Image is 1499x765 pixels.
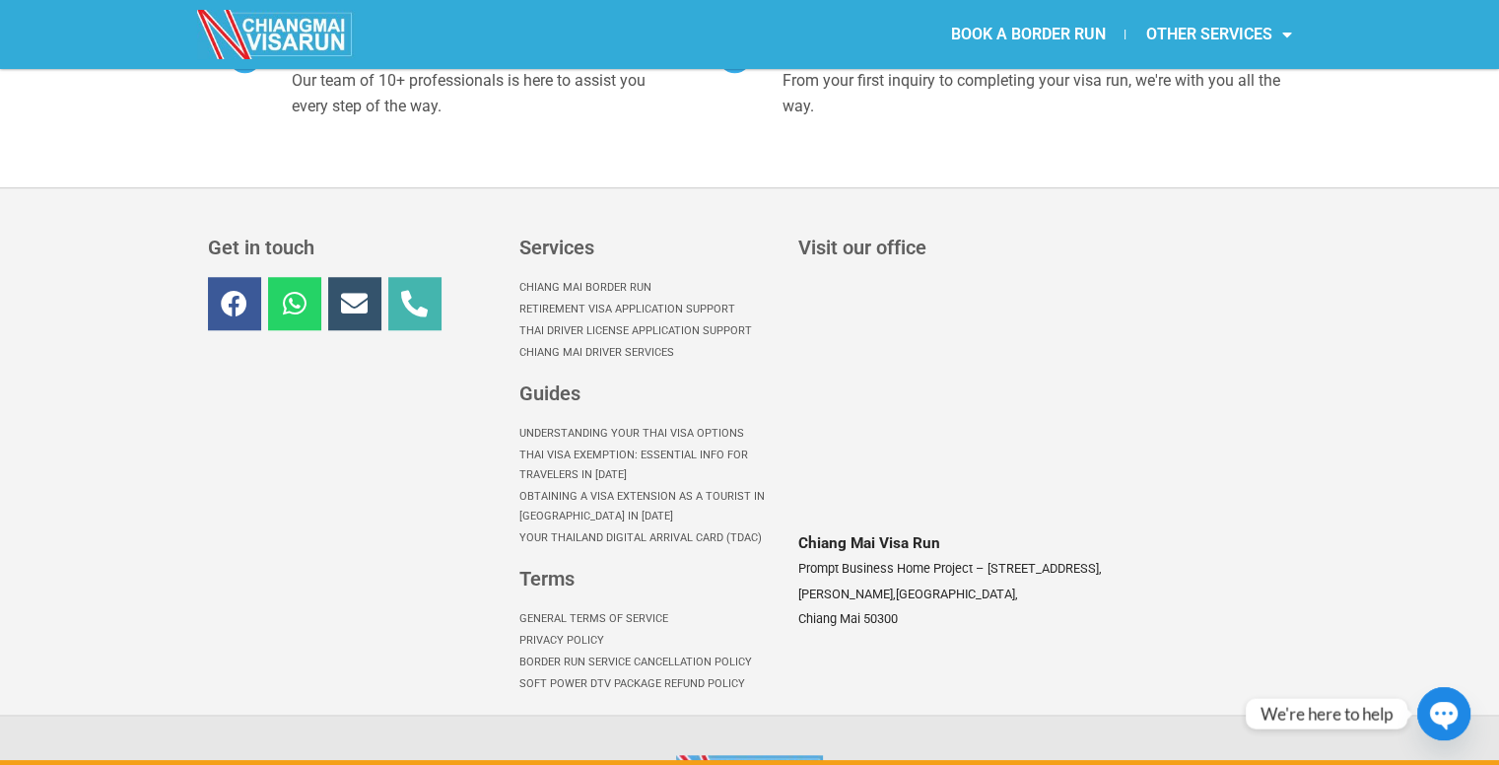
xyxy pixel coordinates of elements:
[798,561,984,576] span: Prompt Business Home Project –
[519,652,779,673] a: Border Run Service Cancellation Policy
[1125,12,1311,57] a: OTHER SERVICES
[798,534,940,552] span: Chiang Mai Visa Run
[798,561,1102,601] span: [STREET_ADDRESS], [PERSON_NAME],
[519,383,779,403] h3: Guides
[519,299,779,320] a: Retirement Visa Application Support
[519,445,779,486] a: Thai Visa Exemption: Essential Info for Travelers in [DATE]
[519,423,779,549] nav: Menu
[519,527,779,549] a: Your Thailand Digital Arrival Card (TDAC)
[749,12,1311,57] nav: Menu
[798,238,1288,257] h3: Visit our office
[519,320,779,342] a: Thai Driver License Application Support
[519,423,779,445] a: Understanding Your Thai Visa options
[208,238,500,257] h3: Get in touch
[519,673,779,695] a: Soft Power DTV Package Refund Policy
[519,238,779,257] h3: Services
[798,587,1018,627] span: [GEOGRAPHIC_DATA], Chiang Mai 50300
[519,486,779,527] a: Obtaining a Visa Extension as a Tourist in [GEOGRAPHIC_DATA] in [DATE]
[519,277,779,299] a: Chiang Mai Border Run
[519,342,779,364] a: Chiang Mai Driver Services
[292,68,659,118] p: Our team of 10+ professionals is here to assist you every step of the way.
[930,12,1124,57] a: BOOK A BORDER RUN
[519,608,779,695] nav: Menu
[782,68,1311,118] p: From your first inquiry to completing your visa run, we're with you all the way.
[519,608,779,630] a: General Terms of Service
[519,277,779,364] nav: Menu
[519,630,779,652] a: Privacy Policy
[519,569,779,589] h3: Terms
